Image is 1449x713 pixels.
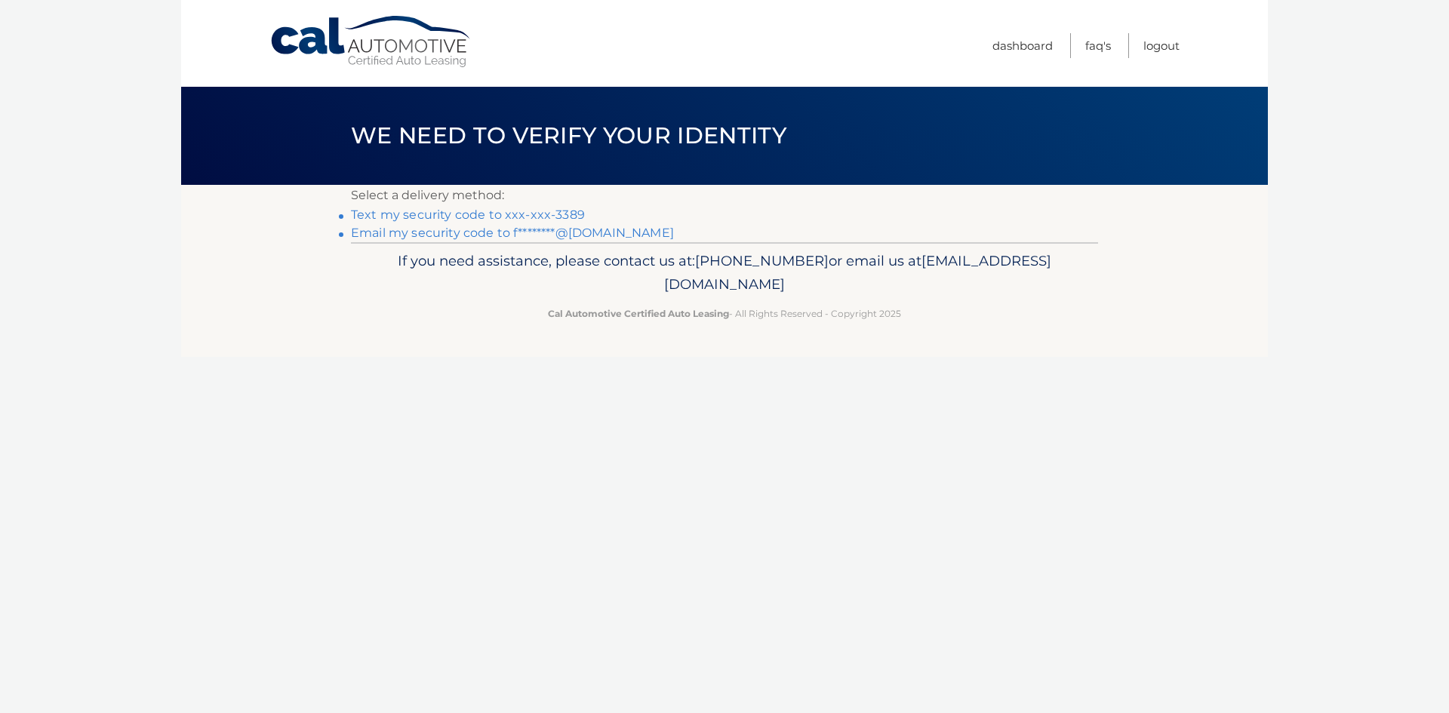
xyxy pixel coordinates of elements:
[1143,33,1180,58] a: Logout
[351,185,1098,206] p: Select a delivery method:
[351,121,786,149] span: We need to verify your identity
[695,252,829,269] span: [PHONE_NUMBER]
[361,249,1088,297] p: If you need assistance, please contact us at: or email us at
[992,33,1053,58] a: Dashboard
[351,207,585,222] a: Text my security code to xxx-xxx-3389
[351,226,674,240] a: Email my security code to f********@[DOMAIN_NAME]
[269,15,473,69] a: Cal Automotive
[361,306,1088,321] p: - All Rights Reserved - Copyright 2025
[1085,33,1111,58] a: FAQ's
[548,308,729,319] strong: Cal Automotive Certified Auto Leasing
